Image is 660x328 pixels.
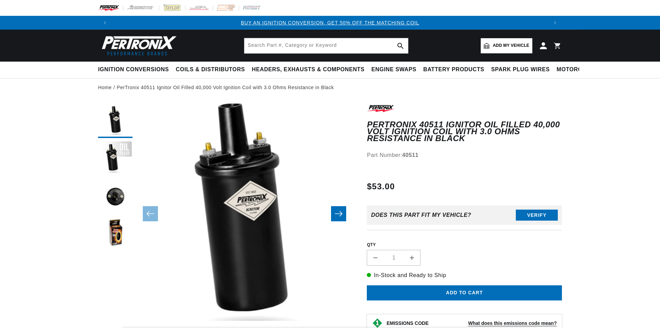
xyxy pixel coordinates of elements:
span: Spark Plug Wires [491,66,550,73]
summary: Motorcycle [553,62,601,78]
media-gallery: Gallery Viewer [98,104,353,324]
img: Pertronix [98,34,177,57]
button: Load image 2 in gallery view [98,141,132,176]
a: Add my vehicle [481,38,532,53]
summary: Coils & Distributors [172,62,248,78]
button: Translation missing: en.sections.announcements.next_announcement [548,16,562,30]
span: Ignition Conversions [98,66,169,73]
button: Slide left [143,206,158,221]
strong: What does this emissions code mean? [468,320,557,326]
summary: Engine Swaps [368,62,420,78]
summary: Headers, Exhausts & Components [248,62,368,78]
span: $53.00 [367,180,395,193]
button: Verify [516,210,558,221]
div: Does This part fit My vehicle? [371,212,471,218]
label: QTY [367,242,562,248]
div: Announcement [112,19,548,27]
button: Load image 3 in gallery view [98,179,132,214]
button: EMISSIONS CODEWhat does this emissions code mean? [386,320,557,326]
button: Translation missing: en.sections.announcements.previous_announcement [98,16,112,30]
button: Load image 1 in gallery view [98,104,132,138]
p: In-Stock and Ready to Ship [367,271,562,280]
button: Load image 4 in gallery view [98,217,132,252]
button: Add to cart [367,285,562,301]
slideshow-component: Translation missing: en.sections.announcements.announcement_bar [81,16,579,30]
summary: Battery Products [420,62,488,78]
strong: EMISSIONS CODE [386,320,428,326]
a: Home [98,84,112,91]
button: Slide right [331,206,346,221]
div: 1 of 3 [112,19,548,27]
span: Coils & Distributors [176,66,245,73]
button: search button [393,38,408,53]
input: Search Part #, Category or Keyword [244,38,408,53]
span: Engine Swaps [371,66,416,73]
summary: Spark Plug Wires [488,62,553,78]
h1: PerTronix 40511 Ignitor Oil Filled 40,000 Volt Ignition Coil with 3.0 Ohms Resistance in Black [367,121,562,142]
span: Headers, Exhausts & Components [252,66,364,73]
span: Add my vehicle [493,42,529,49]
summary: Ignition Conversions [98,62,172,78]
nav: breadcrumbs [98,84,562,91]
span: Motorcycle [557,66,598,73]
a: PerTronix 40511 Ignitor Oil Filled 40,000 Volt Ignition Coil with 3.0 Ohms Resistance in Black [117,84,334,91]
span: Battery Products [423,66,484,73]
a: BUY AN IGNITION CONVERSION, GET 50% OFF THE MATCHING COIL [241,20,419,25]
div: Part Number: [367,151,562,160]
strong: 40511 [402,152,419,158]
